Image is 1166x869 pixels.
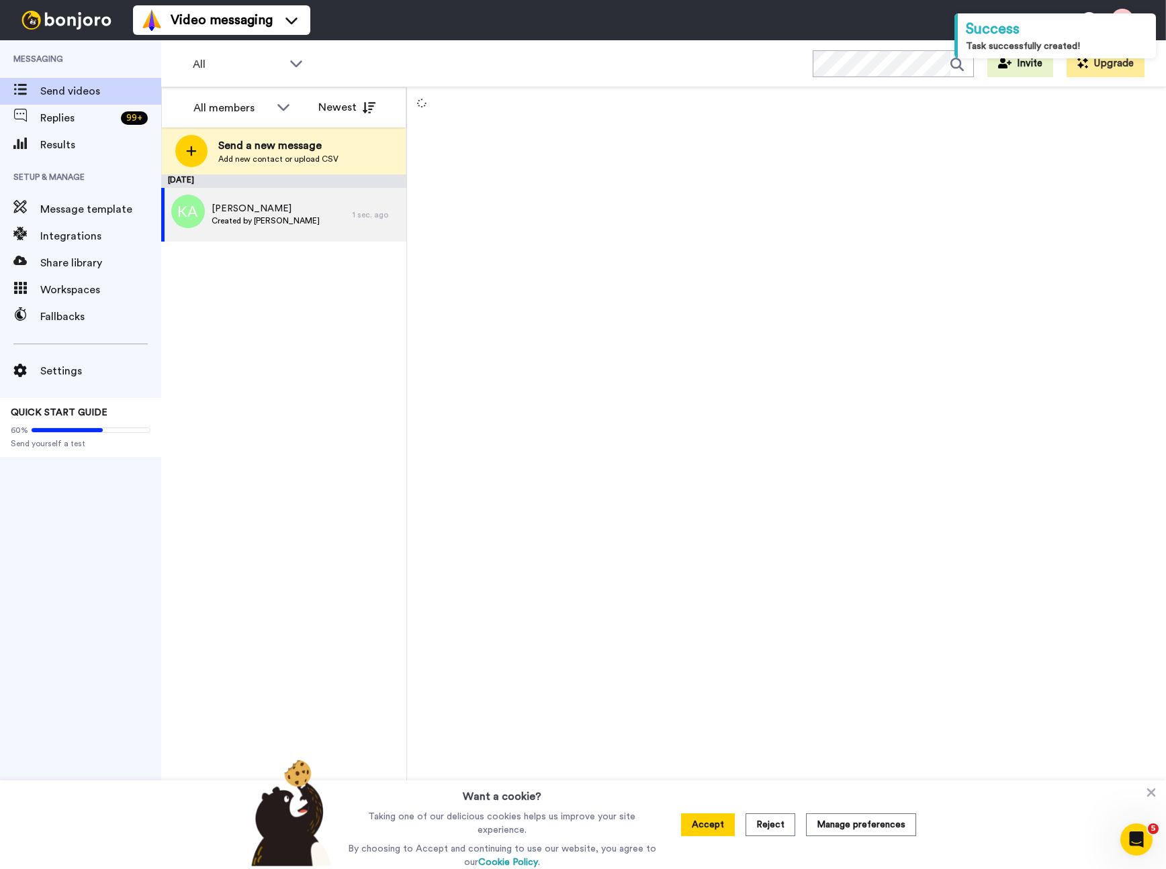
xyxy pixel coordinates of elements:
[478,858,538,867] a: Cookie Policy
[161,174,406,188] div: [DATE]
[806,813,916,836] button: Manage preferences
[40,228,161,244] span: Integrations
[353,209,400,220] div: 1 sec. ago
[171,195,205,228] img: avatar
[966,40,1148,53] div: Task successfully created!
[171,11,273,30] span: Video messaging
[16,11,117,30] img: bj-logo-header-white.svg
[345,810,660,837] p: Taking one of our delicious cookies helps us improve your site experience.
[746,813,795,836] button: Reject
[212,215,320,226] span: Created by [PERSON_NAME]
[11,408,107,417] span: QUICK START GUIDE
[121,111,148,125] div: 99 +
[239,759,339,866] img: bear-with-cookie.png
[40,255,161,271] span: Share library
[193,56,283,72] span: All
[1148,823,1159,834] span: 5
[1120,823,1153,856] iframe: Intercom live chat
[11,438,150,449] span: Send yourself a test
[11,425,28,436] span: 60%
[218,154,339,164] span: Add new contact or upload CSV
[40,363,161,379] span: Settings
[40,282,161,298] span: Workspaces
[987,50,1053,77] button: Invite
[40,201,161,217] span: Message template
[308,94,386,121] button: Newest
[345,842,660,869] p: By choosing to Accept and continuing to use our website, you agree to our .
[681,813,735,836] button: Accept
[40,137,161,153] span: Results
[141,9,163,31] img: vm-color.svg
[40,309,161,325] span: Fallbacks
[40,83,161,99] span: Send videos
[463,780,541,805] h3: Want a cookie?
[966,19,1148,40] div: Success
[193,100,270,116] div: All members
[1067,50,1145,77] button: Upgrade
[218,138,339,154] span: Send a new message
[212,202,320,215] span: [PERSON_NAME]
[40,110,116,126] span: Replies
